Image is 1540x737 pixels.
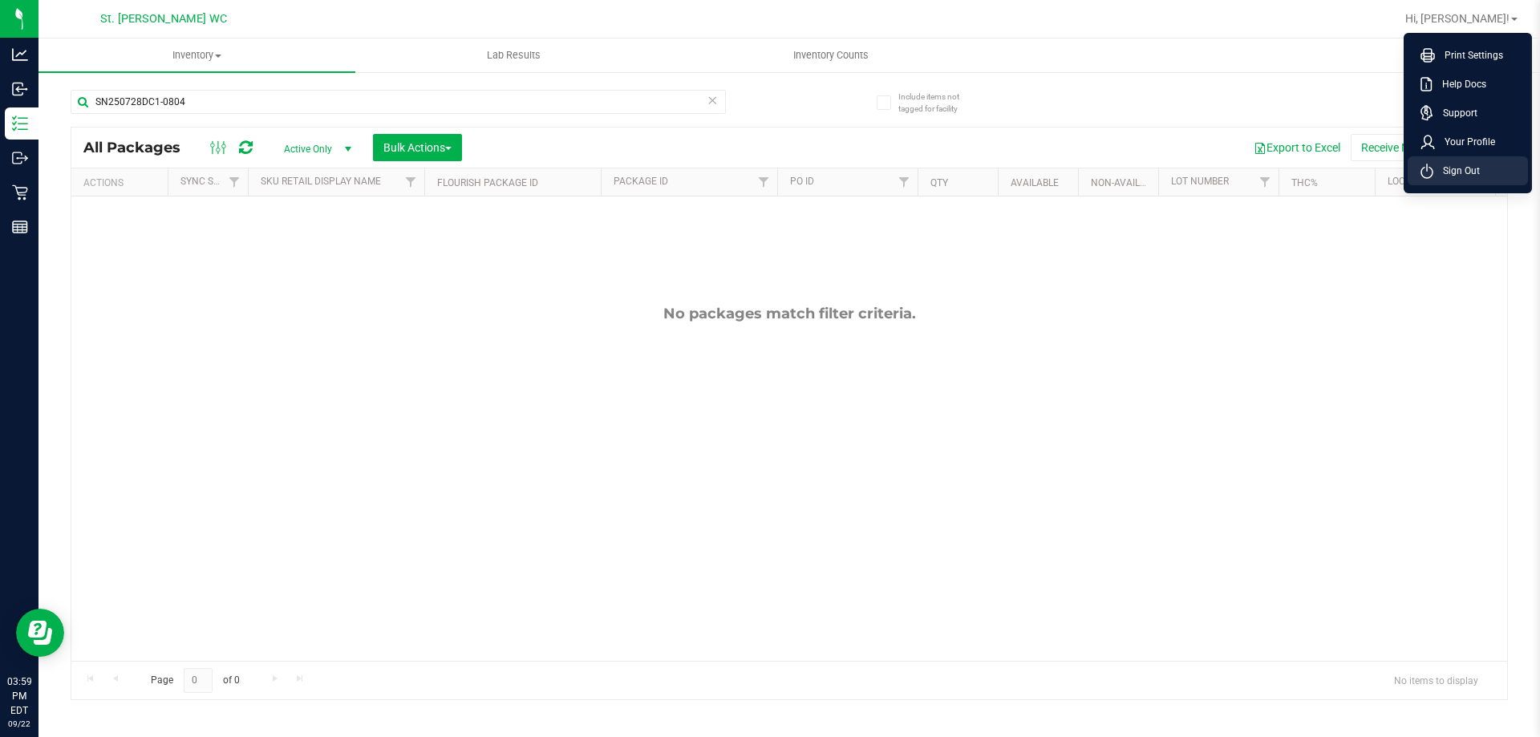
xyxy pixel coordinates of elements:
[707,90,718,111] span: Clear
[1408,156,1528,185] li: Sign Out
[1252,168,1279,196] a: Filter
[1171,176,1229,187] a: Lot Number
[38,48,355,63] span: Inventory
[16,609,64,657] iframe: Resource center
[1435,47,1503,63] span: Print Settings
[180,176,242,187] a: Sync Status
[12,219,28,235] inline-svg: Reports
[71,305,1507,322] div: No packages match filter criteria.
[1351,134,1483,161] button: Receive Non-Cannabis
[12,184,28,200] inline-svg: Retail
[12,47,28,63] inline-svg: Analytics
[373,134,462,161] button: Bulk Actions
[1435,134,1495,150] span: Your Profile
[1433,163,1480,179] span: Sign Out
[12,115,28,132] inline-svg: Inventory
[1433,76,1486,92] span: Help Docs
[83,139,197,156] span: All Packages
[891,168,918,196] a: Filter
[383,141,452,154] span: Bulk Actions
[71,90,726,114] input: Search Package ID, Item Name, SKU, Lot or Part Number...
[12,150,28,166] inline-svg: Outbound
[38,38,355,72] a: Inventory
[261,176,381,187] a: Sku Retail Display Name
[83,177,161,188] div: Actions
[1381,668,1491,692] span: No items to display
[1243,134,1351,161] button: Export to Excel
[930,177,948,188] a: Qty
[790,176,814,187] a: PO ID
[1388,176,1439,187] a: Lock Code
[898,91,979,115] span: Include items not tagged for facility
[355,38,672,72] a: Lab Results
[672,38,989,72] a: Inventory Counts
[7,718,31,730] p: 09/22
[1420,105,1522,121] a: Support
[12,81,28,97] inline-svg: Inbound
[437,177,538,188] a: Flourish Package ID
[1291,177,1318,188] a: THC%
[221,168,248,196] a: Filter
[1011,177,1059,188] a: Available
[465,48,562,63] span: Lab Results
[398,168,424,196] a: Filter
[137,668,253,693] span: Page of 0
[100,12,227,26] span: St. [PERSON_NAME] WC
[1405,12,1510,25] span: Hi, [PERSON_NAME]!
[772,48,890,63] span: Inventory Counts
[1420,76,1522,92] a: Help Docs
[1091,177,1162,188] a: Non-Available
[7,674,31,718] p: 03:59 PM EDT
[614,176,668,187] a: Package ID
[1433,105,1477,121] span: Support
[751,168,777,196] a: Filter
